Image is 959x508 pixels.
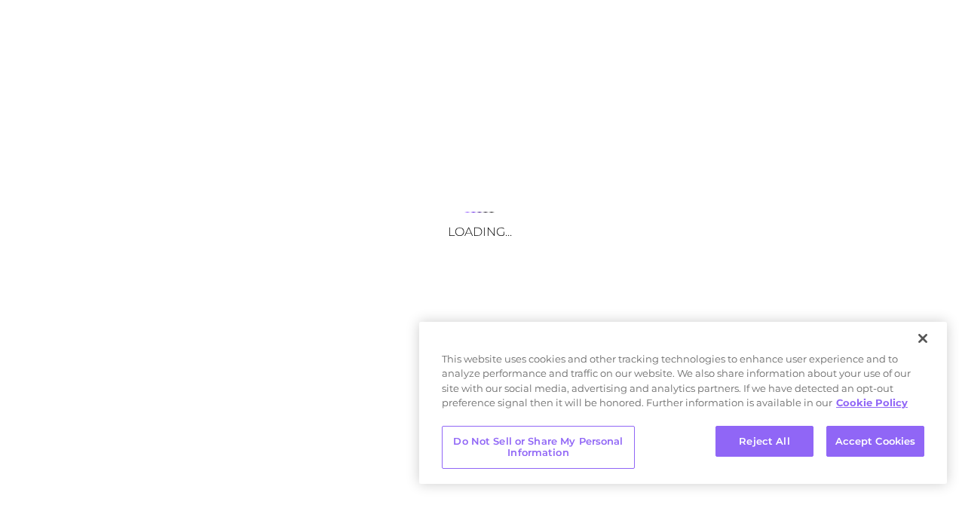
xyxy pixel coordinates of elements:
[419,352,947,418] div: This website uses cookies and other tracking technologies to enhance user experience and to analy...
[419,322,947,484] div: Privacy
[826,426,924,458] button: Accept Cookies
[329,225,630,239] h3: Loading...
[715,426,813,458] button: Reject All
[419,322,947,484] div: Cookie banner
[442,426,635,469] button: Do Not Sell or Share My Personal Information, Opens the preference center dialog
[906,322,939,355] button: Close
[836,396,908,409] a: More information about your privacy, opens in a new tab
